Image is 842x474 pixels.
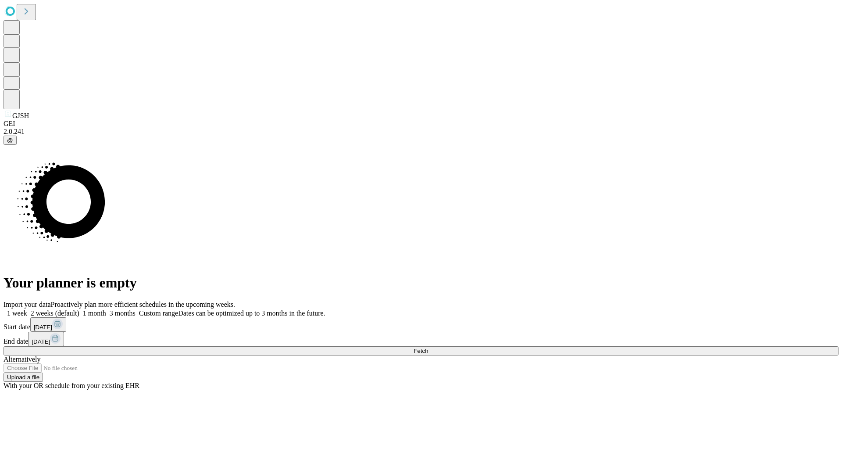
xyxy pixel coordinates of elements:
span: [DATE] [32,338,50,345]
h1: Your planner is empty [4,275,838,291]
span: 3 months [110,309,136,317]
span: Dates can be optimized up to 3 months in the future. [178,309,325,317]
div: Start date [4,317,838,332]
span: 1 week [7,309,27,317]
span: With your OR schedule from your existing EHR [4,382,139,389]
span: [DATE] [34,324,52,330]
button: @ [4,136,17,145]
span: 1 month [83,309,106,317]
span: 2 weeks (default) [31,309,79,317]
span: GJSH [12,112,29,119]
button: [DATE] [28,332,64,346]
button: [DATE] [30,317,66,332]
span: @ [7,137,13,144]
button: Upload a file [4,373,43,382]
div: End date [4,332,838,346]
span: Alternatively [4,355,40,363]
span: Proactively plan more efficient schedules in the upcoming weeks. [51,301,235,308]
div: GEI [4,120,838,128]
button: Fetch [4,346,838,355]
span: Fetch [414,348,428,354]
span: Import your data [4,301,51,308]
span: Custom range [139,309,178,317]
div: 2.0.241 [4,128,838,136]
